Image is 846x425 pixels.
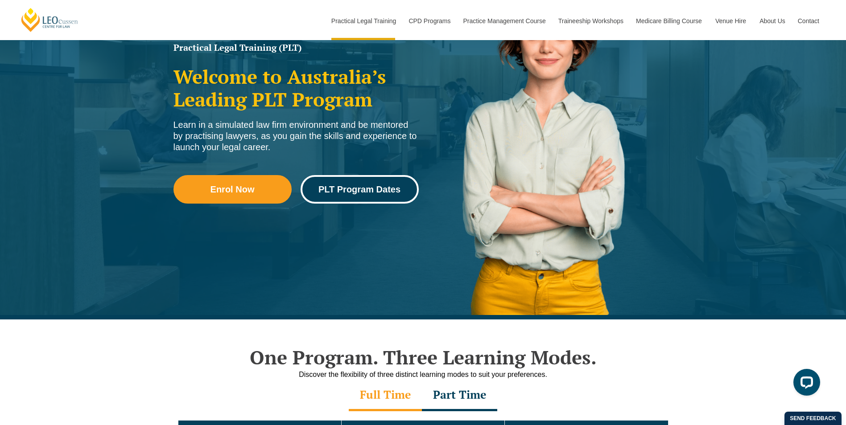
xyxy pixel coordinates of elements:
span: Enrol Now [210,185,255,194]
div: Learn in a simulated law firm environment and be mentored by practising lawyers, as you gain the ... [173,119,419,153]
iframe: LiveChat chat widget [786,365,824,403]
div: Discover the flexibility of three distinct learning modes to suit your preferences. [169,369,677,380]
a: Enrol Now [173,175,292,204]
div: Part Time [422,380,497,411]
h1: Practical Legal Training (PLT) [173,43,419,52]
a: Venue Hire [709,2,753,40]
h2: One Program. Three Learning Modes. [169,346,677,368]
a: About Us [753,2,791,40]
a: Medicare Billing Course [629,2,709,40]
a: Contact [791,2,826,40]
div: Full Time [349,380,422,411]
span: PLT Program Dates [318,185,400,194]
a: Practice Management Course [457,2,552,40]
a: Traineeship Workshops [552,2,629,40]
a: Practical Legal Training [325,2,402,40]
a: PLT Program Dates [301,175,419,204]
a: [PERSON_NAME] Centre for Law [20,7,79,33]
a: CPD Programs [402,2,456,40]
h2: Welcome to Australia’s Leading PLT Program [173,65,419,110]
